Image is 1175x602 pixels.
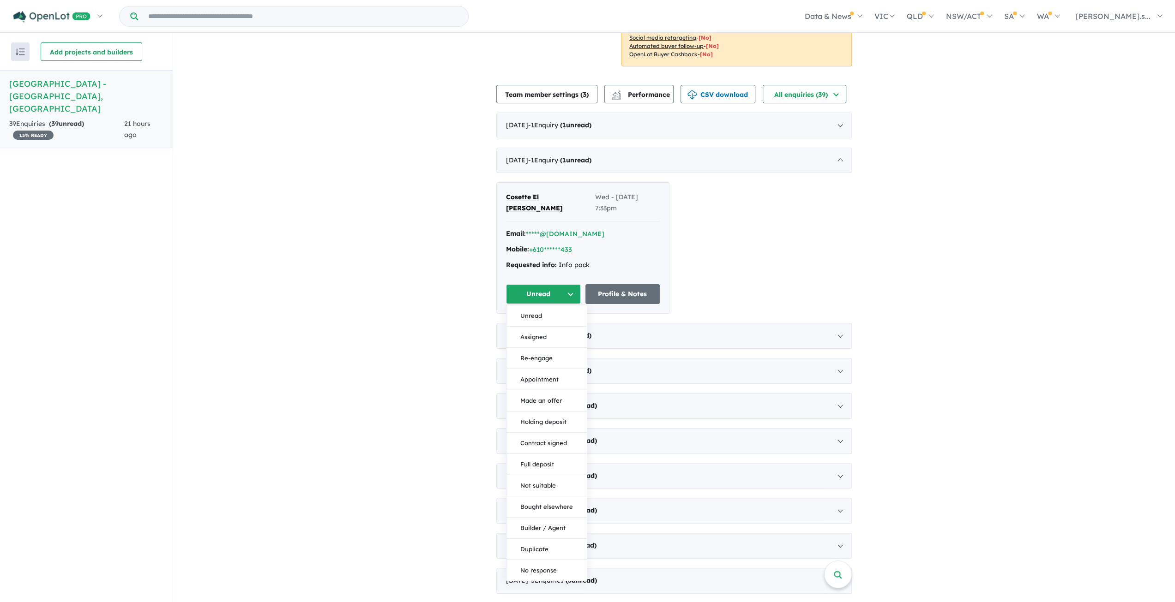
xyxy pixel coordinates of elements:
u: Social media retargeting [629,34,696,41]
span: 1 [562,121,566,129]
span: 39 [51,119,59,128]
div: [DATE] [496,113,852,138]
span: 5 [568,576,572,584]
span: - 1 Enquir y [528,121,591,129]
strong: ( unread) [49,119,84,128]
div: [DATE] [496,428,852,454]
span: - 1 Enquir y [528,156,591,164]
span: 15 % READY [13,131,54,140]
div: [DATE] [496,463,852,489]
button: Not suitable [506,475,587,496]
button: Appointment [506,369,587,390]
div: Unread [506,305,587,581]
span: [No] [706,42,719,49]
div: [DATE] [496,148,852,173]
button: No response [506,560,587,581]
div: [DATE] [496,568,852,594]
button: Team member settings (3) [496,85,597,103]
span: [PERSON_NAME].s... [1076,12,1151,21]
span: Cosette El [PERSON_NAME] [506,193,563,212]
button: Duplicate [506,539,587,560]
button: Re-engage [506,348,587,369]
span: 1 [562,156,566,164]
a: Profile & Notes [585,284,660,304]
u: OpenLot Buyer Cashback [629,51,698,58]
div: [DATE] [496,393,852,419]
button: Bought elsewhere [506,496,587,518]
img: sort.svg [16,48,25,55]
strong: Requested info: [506,261,557,269]
strong: ( unread) [566,576,597,584]
span: [No] [700,51,713,58]
span: - 5 Enquir ies [528,576,597,584]
button: Add projects and builders [41,42,142,61]
span: Performance [613,90,670,99]
div: [DATE] [496,323,852,349]
button: Holding deposit [506,411,587,433]
img: bar-chart.svg [612,93,621,99]
u: Automated buyer follow-up [629,42,704,49]
h5: [GEOGRAPHIC_DATA] - [GEOGRAPHIC_DATA] , [GEOGRAPHIC_DATA] [9,77,163,115]
span: Wed - [DATE] 7:33pm [595,192,660,214]
div: [DATE] [496,498,852,524]
button: All enquiries (39) [763,85,846,103]
button: Assigned [506,327,587,348]
strong: Mobile: [506,245,529,253]
button: Contract signed [506,433,587,454]
div: Info pack [506,260,660,271]
strong: ( unread) [560,156,591,164]
div: [DATE] [496,533,852,559]
a: Cosette El [PERSON_NAME] [506,192,595,214]
img: line-chart.svg [612,90,621,95]
input: Try estate name, suburb, builder or developer [140,6,466,26]
img: download icon [687,90,697,100]
div: [DATE] [496,358,852,384]
button: Performance [604,85,674,103]
div: 39 Enquir ies [9,119,124,141]
span: 21 hours ago [124,119,151,139]
button: Full deposit [506,454,587,475]
strong: ( unread) [560,121,591,129]
span: 3 [583,90,586,99]
span: [No] [699,34,711,41]
button: Made an offer [506,390,587,411]
button: Unread [506,284,581,304]
img: Openlot PRO Logo White [13,11,90,23]
button: Builder / Agent [506,518,587,539]
strong: Email: [506,229,526,238]
button: Unread [506,305,587,327]
button: CSV download [681,85,755,103]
